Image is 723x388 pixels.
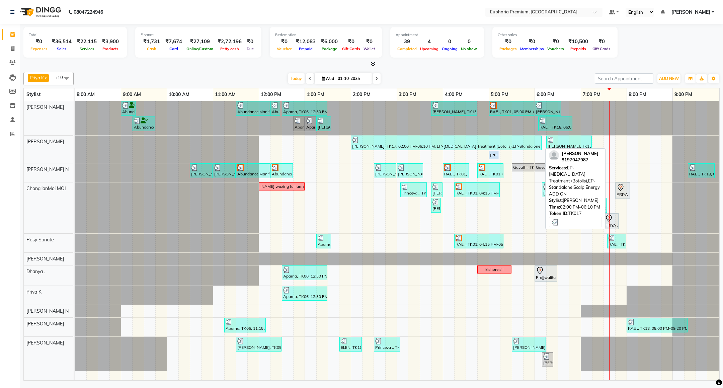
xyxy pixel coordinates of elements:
div: Total [29,32,122,38]
div: Finance [141,32,256,38]
div: ₹12,083 [293,38,318,46]
span: Wed [320,76,336,81]
span: Products [101,47,120,51]
span: Petty cash [219,47,241,51]
input: Search Appointment [595,73,653,84]
div: Abundance Manifestation 29AASCA8886B1Z0, TK03, 12:15 PM-12:20 PM, EP-Eyebrows Threading [271,102,279,115]
div: ₹7,674 [163,38,185,46]
span: Token ID: [549,211,568,216]
a: 5:00 PM [489,90,510,99]
span: Online/Custom [185,47,215,51]
div: RAE ., TK01, 04:45 PM-05:20 PM, EP-Conditioning (Wella) [478,164,503,177]
span: Ongoing [440,47,459,51]
div: 4 [418,38,440,46]
div: 0 [440,38,459,46]
div: Abundance Manifestation 29AASCA8886B1Z0, TK12, 09:00 AM-09:20 AM, EP-Eyebrows Threading [122,102,135,115]
div: ₹0 [29,38,49,46]
span: [PERSON_NAME] [26,104,64,110]
div: Princeva ., TK11, 02:30 PM-03:05 PM, EP-Shampoo+Conditioning+Blast Dry (Wella) M [375,338,399,351]
div: Gavathi, TK09, 06:00 PM-06:15 PM, EP-Shampoo (Wella) [535,164,545,170]
div: RAE ., TK18, 07:35 PM-08:00 PM, EP-Tefiti Coffee Mani [608,235,626,247]
a: 11:00 AM [213,90,237,99]
span: ChonglianMoi MOI [26,185,66,191]
div: [PERSON_NAME], TK08, 05:00 PM-05:10 PM, EP-Standalone Scalp Energy ADD ON [489,152,498,158]
div: Abundance Manifestation 29AASCA8886B1Z0, TK07, 12:15 PM-12:45 PM, EP-[PERSON_NAME] Trim/Design MEN [271,164,292,177]
div: Abundance Manifestation 29AASCA8886B1Z0, TK12, 09:15 AM-09:45 AM, Glutathione [133,118,154,130]
span: Cash [145,47,158,51]
div: ₹0 [362,38,377,46]
div: Aparna, TK06, 01:00 PM-01:15 PM, EP-Under Arms Soft&Bright Wax [306,118,315,130]
span: Services [78,47,96,51]
button: ADD NEW [657,74,680,83]
a: 3:00 PM [397,90,418,99]
div: Redemption [275,32,377,38]
span: Vouchers [546,47,566,51]
div: RAE ., TK18, 06:05 PM-06:50 PM, EP-[PERSON_NAME] [539,118,572,130]
span: [PERSON_NAME] [562,151,598,156]
div: [PERSON_NAME] ., TK02, 06:00 PM-06:35 PM, EP-Tefiti Coffee Pedi [535,102,560,115]
div: ₹0 [591,38,612,46]
span: [PERSON_NAME] N [26,308,69,314]
span: Upcoming [418,47,440,51]
a: 6:00 PM [535,90,556,99]
span: Voucher [275,47,293,51]
div: [PERSON_NAME], TK14, 03:45 PM-04:00 PM, EP-Upperlip Intimate [432,183,442,196]
div: kishore sir [485,266,504,273]
div: TK017 [549,210,602,217]
div: [PERSON_NAME], TK17, 06:10 PM-06:25 PM, EP-Nail Cut, File & Paint (Hands/Feet) Lacquer [543,353,553,366]
div: Aparna, TK06, 01:15 PM-01:35 PM, EP-Eyebrows Threading [317,235,330,247]
input: 2025-10-01 [336,74,369,84]
span: Gift Cards [340,47,362,51]
div: Abundance Manifestation 29AASCA8886B1Z0, TK07, 11:30 AM-12:15 PM, EP-HAIR CUT (Creative Stylist) ... [237,164,269,177]
div: [PERSON_NAME] ., TK04, 11:00 AM-11:30 AM, EP-[PERSON_NAME] Trim/Design MEN [214,164,235,177]
div: [PERSON_NAME], TK14, 03:45 PM-03:50 PM, EP-Eyebrows Threading [432,199,440,212]
span: Priya K [30,75,44,80]
span: Priya K [26,289,42,295]
div: 0 [459,38,479,46]
div: ₹0 [518,38,546,46]
span: [PERSON_NAME] [671,9,710,16]
span: [PERSON_NAME] [26,340,64,346]
div: [PERSON_NAME], TK13, 02:30 PM-03:00 PM, EEP-HAIR CUT (Senior Stylist) with hairwash MEN [375,164,396,177]
div: ELEN, TK10, 01:45 PM-02:15 PM, EEP-HAIR CUT (Senior Stylist) with hairwash MEN [340,338,361,351]
div: [PERSON_NAME], TK15, 05:30 PM-06:15 PM, EP-Advanced Kid Cut Girl (Below 8 Yrs) [512,338,545,351]
span: Rosy Sanate [26,237,54,243]
span: Dhanya . [26,268,45,275]
img: logo [17,3,63,21]
div: [PERSON_NAME] [549,197,602,204]
span: [PERSON_NAME] [26,256,64,262]
div: Aparna, TK06, 12:45 PM-01:00 PM, EP-Full Arms Soft&Bright Wax [294,118,304,130]
div: ₹1,731 [141,38,163,46]
div: Aparna, TK06, 12:30 PM-01:30 PM, EP-Clinic Hydra Facial 1 Sitting [283,287,327,300]
div: [PERSON_NAME] ., TK04, 10:30 AM-11:00 AM, EEP-HAIR CUT (Senior Stylist) with hairwash MEN [190,164,212,177]
a: 2:00 PM [351,90,372,99]
a: 10:00 AM [167,90,191,99]
span: Completed [396,47,418,51]
div: 39 [396,38,418,46]
span: +10 [55,75,68,80]
a: 1:00 PM [305,90,326,99]
span: Sales [55,47,68,51]
div: ₹36,514 [49,38,74,46]
div: RAE ., TK01, 04:00 PM-04:35 PM, EP-Shampoo (Wella) [444,164,468,177]
div: Prajjwalita ., TK16, 06:00 PM-06:30 PM, EP-Shoulder & Back (30 Mins) [535,266,557,281]
div: ₹0 [340,38,362,46]
span: Expenses [29,47,49,51]
div: [PERSON_NAME], TK13, 03:45 PM-04:45 PM, EP-[PERSON_NAME] [432,102,476,115]
span: Packages [498,47,518,51]
span: Due [245,47,255,51]
div: ₹22,115 [74,38,99,46]
div: ₹10,500 [566,38,591,46]
a: x [44,75,47,80]
div: RAE ., TK01, 05:00 PM-06:00 PM, EP-[PERSON_NAME] [489,102,534,115]
div: [PERSON_NAME], TK05, 01:15 PM-01:35 PM, EP-Eyebrows Threading [317,118,330,130]
a: 8:00 PM [627,90,648,99]
span: Prepaids [569,47,588,51]
img: profile [549,150,559,160]
div: Aparna, TK06, 12:30 PM-01:30 PM, EP-Swedish Massage (Oil) 45+15 Package [283,266,327,279]
div: Abundance Manifestation 29AASCA8886B1Z0, TK03, 11:30 AM-12:15 PM, Glutathione [237,102,269,115]
div: [PERSON_NAME], TK15, 06:15 PM-07:15 PM, EP-Artistic Cut - Senior Stylist [547,137,591,149]
div: ₹0 [244,38,256,46]
div: [PERSON_NAME] waxing full arms, full legs [242,183,322,189]
span: [PERSON_NAME] N [26,166,69,172]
